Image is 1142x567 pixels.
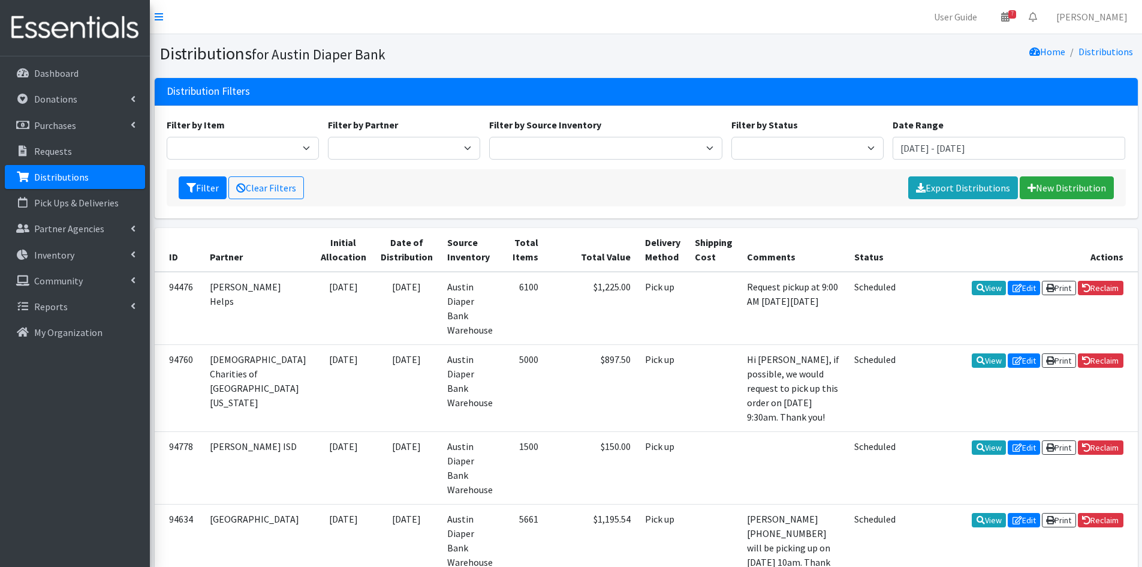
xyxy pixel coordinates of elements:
[489,118,601,132] label: Filter by Source Inventory
[440,228,500,272] th: Source Inventory
[1008,281,1040,295] a: Edit
[34,223,104,235] p: Partner Agencies
[546,228,638,272] th: Total Value
[203,272,314,345] td: [PERSON_NAME] Helps
[546,272,638,345] td: $1,225.00
[5,191,145,215] a: Pick Ups & Deliveries
[740,344,847,431] td: Hi [PERSON_NAME], if possible, we would request to pick up this order on [DATE] 9:30am. Thank you!
[847,272,903,345] td: Scheduled
[155,431,203,504] td: 94778
[847,431,903,504] td: Scheduled
[1078,46,1133,58] a: Distributions
[167,85,250,98] h3: Distribution Filters
[373,228,440,272] th: Date of Distribution
[5,113,145,137] a: Purchases
[5,165,145,189] a: Distributions
[1042,353,1076,368] a: Print
[314,272,373,345] td: [DATE]
[1029,46,1065,58] a: Home
[203,228,314,272] th: Partner
[500,431,546,504] td: 1500
[740,272,847,345] td: Request pickup at 9:00 AM [DATE][DATE]
[34,119,76,131] p: Purchases
[5,243,145,267] a: Inventory
[1078,281,1123,295] a: Reclaim
[34,249,74,261] p: Inventory
[638,272,688,345] td: Pick up
[203,344,314,431] td: [DEMOGRAPHIC_DATA] Charities of [GEOGRAPHIC_DATA][US_STATE]
[34,326,103,338] p: My Organization
[908,176,1018,199] a: Export Distributions
[1042,513,1076,527] a: Print
[5,295,145,319] a: Reports
[34,67,79,79] p: Dashboard
[155,344,203,431] td: 94760
[638,228,688,272] th: Delivery Method
[893,118,944,132] label: Date Range
[1078,513,1123,527] a: Reclaim
[903,228,1138,272] th: Actions
[155,272,203,345] td: 94476
[1047,5,1137,29] a: [PERSON_NAME]
[500,228,546,272] th: Total Items
[203,431,314,504] td: [PERSON_NAME] ISD
[440,272,500,345] td: Austin Diaper Bank Warehouse
[1008,10,1016,19] span: 7
[155,228,203,272] th: ID
[5,139,145,163] a: Requests
[972,513,1006,527] a: View
[688,228,740,272] th: Shipping Cost
[373,272,440,345] td: [DATE]
[638,431,688,504] td: Pick up
[314,344,373,431] td: [DATE]
[314,431,373,504] td: [DATE]
[847,344,903,431] td: Scheduled
[546,344,638,431] td: $897.50
[34,93,77,105] p: Donations
[159,43,642,64] h1: Distributions
[5,8,145,48] img: HumanEssentials
[972,353,1006,368] a: View
[972,440,1006,455] a: View
[893,137,1126,160] input: January 1, 2011 - December 31, 2011
[34,275,83,287] p: Community
[500,272,546,345] td: 6100
[1008,513,1040,527] a: Edit
[1008,353,1040,368] a: Edit
[731,118,798,132] label: Filter by Status
[992,5,1019,29] a: 7
[972,281,1006,295] a: View
[34,301,68,313] p: Reports
[167,118,225,132] label: Filter by Item
[34,171,89,183] p: Distributions
[740,228,847,272] th: Comments
[638,344,688,431] td: Pick up
[5,61,145,85] a: Dashboard
[1042,281,1076,295] a: Print
[5,87,145,111] a: Donations
[328,118,398,132] label: Filter by Partner
[1078,440,1123,455] a: Reclaim
[5,269,145,293] a: Community
[440,431,500,504] td: Austin Diaper Bank Warehouse
[5,217,145,241] a: Partner Agencies
[1042,440,1076,455] a: Print
[252,46,385,63] small: for Austin Diaper Bank
[500,344,546,431] td: 5000
[924,5,987,29] a: User Guide
[546,431,638,504] td: $150.00
[314,228,373,272] th: Initial Allocation
[228,176,304,199] a: Clear Filters
[34,145,72,157] p: Requests
[440,344,500,431] td: Austin Diaper Bank Warehouse
[179,176,227,199] button: Filter
[1020,176,1114,199] a: New Distribution
[34,197,119,209] p: Pick Ups & Deliveries
[373,344,440,431] td: [DATE]
[373,431,440,504] td: [DATE]
[1008,440,1040,455] a: Edit
[1078,353,1123,368] a: Reclaim
[5,320,145,344] a: My Organization
[847,228,903,272] th: Status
